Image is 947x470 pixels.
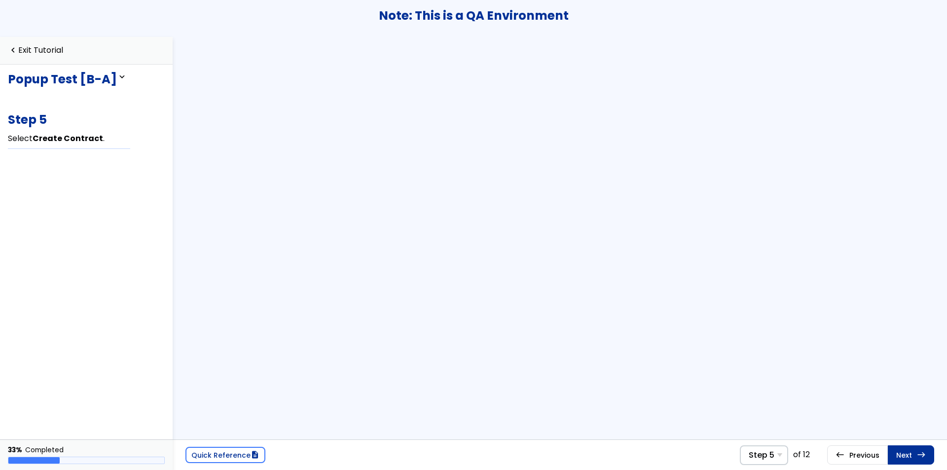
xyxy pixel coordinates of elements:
h3: Step 5 [8,111,130,128]
iframe: Tutorial [173,37,947,439]
span: west [836,451,844,459]
span: Step 5 [749,450,774,460]
span: Select Step [740,445,788,465]
div: of 12 [793,450,810,459]
div: Completed [25,446,64,454]
a: navigate_beforeExit Tutorial [8,46,63,55]
b: Create Contract [33,133,103,144]
a: Quick Referencedescription [185,447,265,463]
h3: Popup Test [B-A] [8,72,117,86]
span: description [251,451,259,459]
span: Select . [8,133,105,144]
a: westPrevious [827,445,888,464]
span: expand_more [117,72,127,82]
div: 33% [8,446,22,454]
span: navigate_before [8,46,18,55]
a: Nexteast [888,445,934,464]
span: east [917,451,926,459]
